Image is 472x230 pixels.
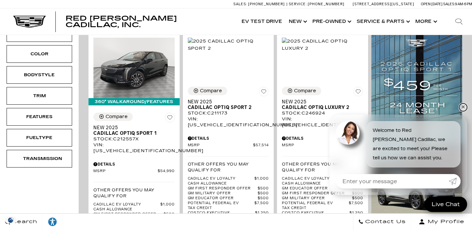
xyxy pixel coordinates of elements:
[421,2,442,6] span: Open [DATE]
[352,196,363,201] span: $500
[13,15,46,28] a: Cadillac Dark Logo with Cadillac White Text
[449,174,461,188] a: Submit
[93,212,164,217] span: GM First Responder Offer
[23,113,56,120] div: Features
[93,169,158,174] span: MSRP
[188,186,258,191] span: GM First Responder Offer
[336,121,360,145] img: Agent profile photo
[43,217,62,227] div: Explore your accessibility options
[188,211,255,221] span: Costco Executive Member Incentive
[411,214,472,230] button: Open user profile menu
[188,143,269,148] a: MSRP $57,514
[282,196,363,201] a: GM Military Offer $500
[259,87,269,99] button: Save Vehicle
[93,131,170,136] span: Cadillac OPTIQ Sport 1
[248,2,285,6] span: [PHONE_NUMBER]
[353,214,411,230] a: Contact Us
[188,143,253,148] span: MSRP
[282,99,358,105] span: New 2025
[282,176,363,186] a: Cadillac EV Loyalty Cash Allowance $1,000
[285,9,309,35] a: New
[282,143,347,148] span: MSRP
[254,201,269,211] span: $7,500
[282,191,363,196] a: GM First Responder Offer $500
[188,99,269,110] a: New 2025Cadillac OPTIQ Sport 2
[255,211,269,221] span: $1,250
[7,66,72,84] div: BodystyleBodystyle
[353,2,414,6] a: [STREET_ADDRESS][US_STATE]
[188,196,269,201] a: GM Educator Offer $500
[7,150,72,168] div: TransmissionTransmission
[282,196,352,201] span: GM Military Offer
[258,196,269,201] span: $500
[188,38,269,52] img: 2025 Cadillac OPTIQ Sport 2
[253,143,269,148] span: $57,514
[66,15,232,28] a: Red [PERSON_NAME] Cadillac, Inc.
[93,169,175,174] a: MSRP $54,990
[93,161,175,167] div: Pricing Details - New 2025 Cadillac OPTIQ Sport 1
[66,14,177,29] span: Red [PERSON_NAME] Cadillac, Inc.
[93,142,175,154] div: VIN: [US_VEHICLE_IDENTIFICATION_NUMBER]
[93,136,175,142] div: Stock : C212557X
[282,201,349,211] span: Potential Federal EV Tax Credit
[233,2,286,6] a: Sales: [PHONE_NUMBER]
[425,217,464,226] span: My Profile
[282,211,363,221] a: Costco Executive Member Incentive $1,250
[364,217,406,226] span: Contact Us
[93,113,133,121] button: Compare Vehicle
[412,9,439,35] button: More
[93,187,175,199] p: Other Offers You May Qualify For
[93,125,170,131] span: New 2025
[282,87,321,95] button: Compare Vehicle
[188,110,269,116] div: Stock : C211173
[7,87,72,105] div: TrimTrim
[188,191,269,196] a: GM Military Offer $500
[165,113,175,125] button: Save Vehicle
[349,211,363,221] span: $1,250
[308,2,344,6] span: [PHONE_NUMBER]
[7,45,72,63] div: ColorColor
[158,169,175,174] span: $54,990
[188,176,269,186] a: Cadillac EV Loyalty Cash Allowance $1,000
[93,38,175,98] img: 2025 Cadillac OPTIQ Sport 1
[282,110,363,116] div: Stock : C246924
[353,9,412,35] a: Service & Parts
[23,50,56,58] div: Color
[106,114,128,120] div: Compare
[282,176,349,186] span: Cadillac EV Loyalty Cash Allowance
[282,201,363,211] a: Potential Federal EV Tax Credit $7,500
[446,9,472,35] div: Search
[286,2,346,6] a: Service: [PHONE_NUMBER]
[188,201,269,211] a: Potential Federal EV Tax Credit $7,500
[282,105,358,110] span: Cadillac OPTIQ Luxury 2
[428,201,463,208] span: Live Chat
[282,161,363,173] p: Other Offers You May Qualify For
[188,191,258,196] span: GM Military Offer
[282,116,363,128] div: VIN: [US_VEHICLE_IDENTIFICATION_NUMBER]
[188,105,264,110] span: Cadillac OPTIQ Sport 2
[309,9,353,35] a: Pre-Owned
[188,211,269,221] a: Costco Executive Member Incentive $1,250
[282,211,349,221] span: Costco Executive Member Incentive
[93,202,175,212] a: Cadillac EV Loyalty Cash Allowance $1,000
[7,129,72,147] div: FueltypeFueltype
[282,99,363,110] a: New 2025Cadillac OPTIQ Luxury 2
[238,9,285,35] a: EV Test Drive
[93,212,175,217] a: GM First Responder Offer $500
[188,99,264,105] span: New 2025
[164,212,175,217] span: $500
[88,98,180,105] div: 360° WalkAround/Features
[3,217,18,223] section: Click to Open Cookie Consent Modal
[336,174,449,188] input: Enter your message
[349,201,363,211] span: $7,500
[160,202,175,212] span: $1,000
[23,134,56,141] div: Fueltype
[188,176,255,186] span: Cadillac EV Loyalty Cash Allowance
[188,87,227,95] button: Compare Vehicle
[3,217,18,223] img: Opt-Out Icon
[353,87,363,99] button: Save Vehicle
[455,2,472,6] span: 9 AM-6 PM
[188,135,269,141] div: Pricing Details - New 2025 Cadillac OPTIQ Sport 2
[10,217,37,226] span: Search
[282,135,363,141] div: Pricing Details - New 2025 Cadillac OPTIQ Luxury 2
